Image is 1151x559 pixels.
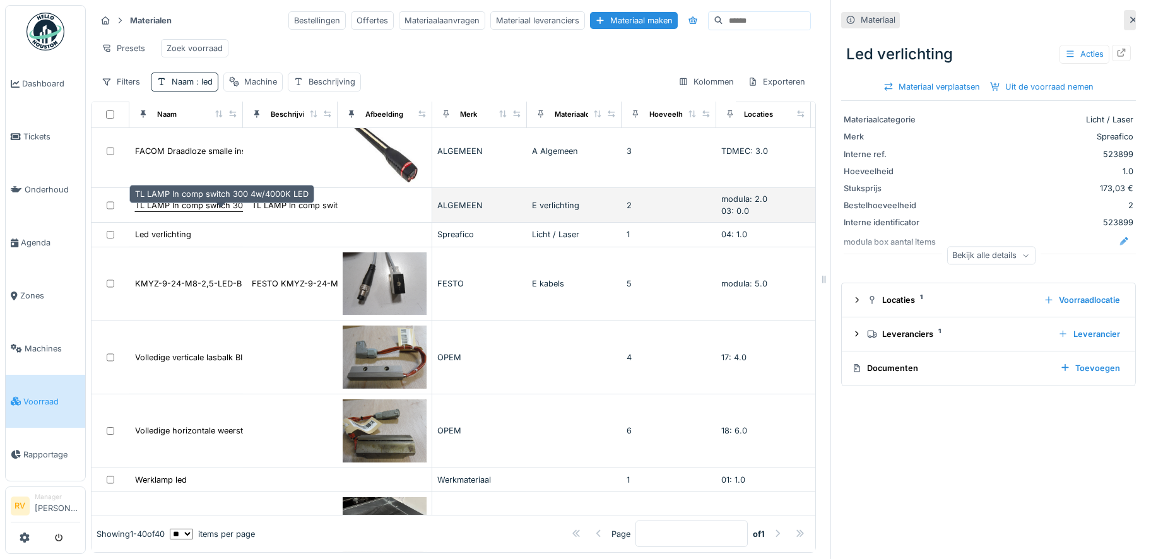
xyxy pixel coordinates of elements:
[6,110,85,163] a: Tickets
[437,278,522,290] div: FESTO
[399,11,485,30] div: Materiaalaanvragen
[6,269,85,322] a: Zones
[125,15,177,26] strong: Materialen
[20,290,80,302] span: Zones
[649,109,694,120] div: Hoeveelheid
[343,399,427,462] img: Volledige horizontale weerstand BIPACK
[844,216,938,228] div: Interne identificator
[721,279,767,288] span: modula: 5.0
[6,428,85,481] a: Rapportage
[1060,45,1109,63] div: Acties
[943,216,1133,228] div: 523899
[721,230,747,239] span: 04: 1.0
[943,148,1133,160] div: 523899
[490,11,585,30] div: Materiaal leveranciers
[288,11,346,30] div: Bestellingen
[861,14,895,26] div: Materiaal
[167,42,223,54] div: Zoek voorraad
[627,474,711,486] div: 1
[437,199,522,211] div: ALGEMEEN
[6,163,85,216] a: Onderhoud
[23,449,80,461] span: Rapportage
[27,13,64,50] img: Badge_color-CXgf-gQk.svg
[135,228,191,240] div: Led verlichting
[532,278,617,290] div: E kabels
[627,425,711,437] div: 6
[867,328,1048,340] div: Leveranciers
[878,78,985,95] div: Materiaal verplaatsen
[532,199,617,211] div: E verlichting
[943,165,1133,177] div: 1.0
[6,57,85,110] a: Dashboard
[35,492,80,502] div: Manager
[753,528,765,540] strong: of 1
[844,131,938,143] div: Merk
[721,353,747,362] span: 17: 4.0
[721,194,767,204] span: modula: 2.0
[742,73,811,91] div: Exporteren
[194,77,213,86] span: : led
[847,356,1130,380] summary: DocumentenToevoegen
[947,246,1036,264] div: Bekijk alle details
[627,199,711,211] div: 2
[135,425,288,437] div: Volledige horizontale weerstand BIPACK
[23,396,80,408] span: Voorraad
[437,228,522,240] div: Spreafico
[437,425,522,437] div: OPEM
[590,12,678,29] div: Materiaal maken
[985,78,1099,95] div: Uit de voorraad nemen
[721,206,749,216] span: 03: 0.0
[6,216,85,269] a: Agenda
[844,114,938,126] div: Materiaalcategorie
[844,182,938,194] div: Stuksprijs
[135,145,305,157] div: FACOM Draadloze smalle inspectielamp LED
[271,109,314,120] div: Beschrijving
[343,119,427,182] img: FACOM Draadloze smalle inspectielamp LED
[437,351,522,363] div: OPEM
[1055,360,1125,377] div: Toevoegen
[721,146,768,156] span: TDMEC: 3.0
[25,343,80,355] span: Machines
[365,109,403,120] div: Afbeelding
[532,228,617,240] div: Licht / Laser
[555,109,618,120] div: Materiaalcategorie
[252,278,463,290] div: FESTO KMYZ-9-24-M8-2,5-LED-B 196065 Festo ver...
[844,148,938,160] div: Interne ref.
[627,278,711,290] div: 5
[437,145,522,157] div: ALGEMEEN
[135,474,187,486] div: Werklamp led
[1039,291,1125,309] div: Voorraadlocatie
[532,145,617,157] div: A Algemeen
[6,375,85,428] a: Voorraad
[1053,326,1125,343] div: Leverancier
[943,114,1133,126] div: Licht / Laser
[611,528,630,540] div: Page
[170,528,255,540] div: items per page
[343,252,427,315] img: KMYZ-9-24-M8-2,5-LED-B FESTO KMYZ-9-24-M8-2
[96,39,151,57] div: Presets
[11,497,30,515] li: RV
[25,184,80,196] span: Onderhoud
[135,278,345,290] div: KMYZ-9-24-M8-2,5-LED-B FESTO KMYZ-9-24-M8-2
[943,131,1133,143] div: Spreafico
[343,326,427,389] img: Volledige verticale lasbalk BIPACK
[135,351,264,363] div: Volledige verticale lasbalk BIPACK
[627,145,711,157] div: 3
[844,199,938,211] div: Bestelhoeveelheid
[627,228,711,240] div: 1
[135,199,309,211] div: TL LAMP ln comp switch 300 4w/4000K LED
[97,528,165,540] div: Showing 1 - 40 of 40
[844,236,938,248] div: modula box aantal items
[351,11,394,30] div: Offertes
[6,322,85,375] a: Machines
[744,109,773,120] div: Locaties
[460,109,477,120] div: Merk
[22,78,80,90] span: Dashboard
[252,199,425,211] div: TL LAMP ln comp switch 300 4w/4000K LED
[943,182,1133,194] div: 173,03 €
[96,73,146,91] div: Filters
[627,351,711,363] div: 4
[721,426,747,435] span: 18: 6.0
[23,131,80,143] span: Tickets
[943,199,1133,211] div: 2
